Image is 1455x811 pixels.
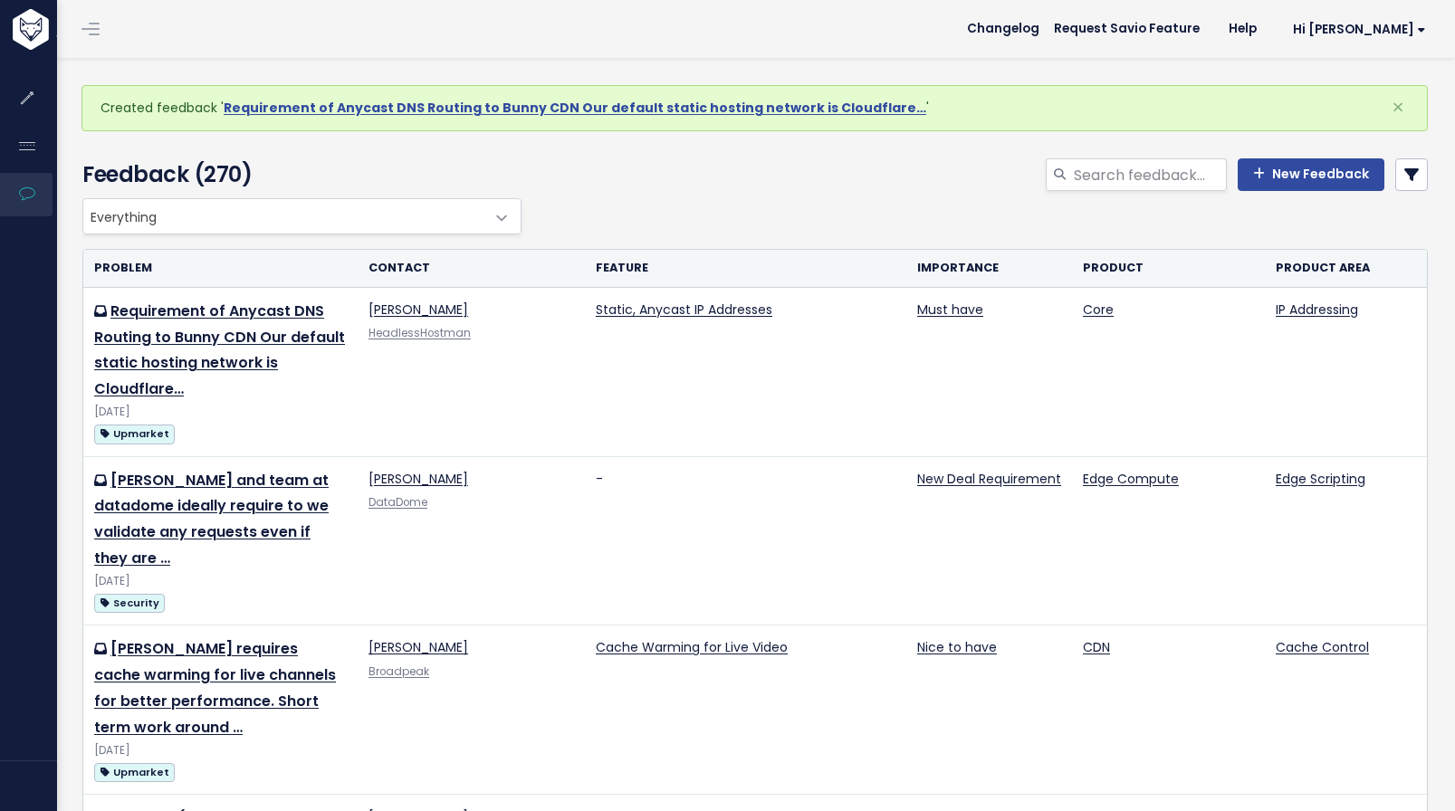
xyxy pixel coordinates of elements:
th: Product Area [1265,250,1427,287]
button: Close [1374,86,1422,129]
a: HeadlessHostman [369,326,471,340]
th: Product [1072,250,1265,287]
span: Upmarket [94,763,175,782]
div: Created feedback ' ' [81,85,1428,131]
th: Problem [83,250,358,287]
a: Cache Control [1276,638,1369,656]
a: [PERSON_NAME] and team at datadome ideally require to we validate any requests even if they are … [94,470,329,568]
a: [PERSON_NAME] [369,301,468,319]
span: × [1392,92,1404,122]
a: Edge Compute [1083,470,1179,488]
span: Changelog [967,23,1039,35]
span: Everything [83,199,484,234]
a: New Feedback [1238,158,1384,191]
span: Hi [PERSON_NAME] [1293,23,1426,36]
a: [PERSON_NAME] [369,638,468,656]
a: Help [1214,15,1271,43]
th: Importance [906,250,1072,287]
a: IP Addressing [1276,301,1358,319]
a: CDN [1083,638,1110,656]
th: Feature [585,250,906,287]
a: Cache Warming for Live Video [596,638,788,656]
a: Request Savio Feature [1039,15,1214,43]
th: Contact [358,250,585,287]
span: Upmarket [94,425,175,444]
span: Security [94,594,165,613]
div: [DATE] [94,572,347,591]
a: Upmarket [94,760,175,783]
a: Edge Scripting [1276,470,1365,488]
a: Security [94,591,165,614]
h4: Feedback (270) [82,158,513,191]
a: Broadpeak [369,664,429,679]
a: DataDome [369,495,427,510]
a: Must have [917,301,983,319]
a: Requirement of Anycast DNS Routing to Bunny CDN Our default static hosting network is Cloudflare… [94,301,345,399]
td: - [585,456,906,625]
span: Everything [82,198,522,234]
div: [DATE] [94,741,347,760]
a: Requirement of Anycast DNS Routing to Bunny CDN Our default static hosting network is Cloudflare… [224,99,926,117]
a: [PERSON_NAME] [369,470,468,488]
a: [PERSON_NAME] requires cache warming for live channels for better performance. Short term work ar... [94,638,336,737]
a: New Deal Requirement [917,470,1061,488]
a: Static, Anycast IP Addresses [596,301,772,319]
img: logo-white.9d6f32f41409.svg [8,9,148,50]
a: Upmarket [94,422,175,444]
a: Core [1083,301,1114,319]
a: Hi [PERSON_NAME] [1271,15,1441,43]
a: Nice to have [917,638,997,656]
input: Search feedback... [1072,158,1227,191]
div: [DATE] [94,403,347,422]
